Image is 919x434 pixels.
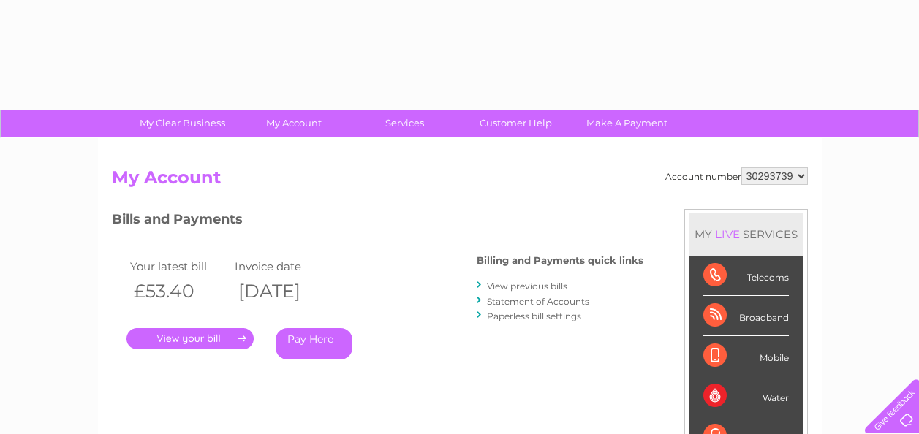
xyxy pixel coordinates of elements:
div: Account number [665,167,808,185]
h3: Bills and Payments [112,209,643,235]
a: . [126,328,254,349]
div: Mobile [703,336,789,376]
a: My Account [233,110,354,137]
th: £53.40 [126,276,232,306]
div: Telecoms [703,256,789,296]
a: Customer Help [455,110,576,137]
td: Your latest bill [126,256,232,276]
a: Paperless bill settings [487,311,581,321]
a: My Clear Business [122,110,243,137]
h4: Billing and Payments quick links [477,255,643,266]
a: View previous bills [487,281,567,292]
td: Invoice date [231,256,336,276]
a: Pay Here [276,328,352,359]
h2: My Account [112,167,808,195]
a: Services [344,110,465,137]
th: [DATE] [231,276,336,306]
a: Make A Payment [567,110,687,137]
div: LIVE [712,227,743,241]
a: Statement of Accounts [487,296,589,307]
div: Water [703,376,789,416]
div: Broadband [703,296,789,336]
div: MY SERVICES [689,213,803,255]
